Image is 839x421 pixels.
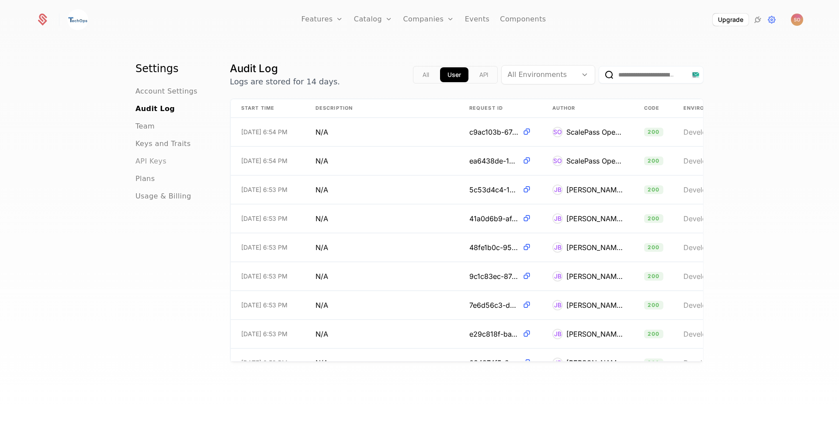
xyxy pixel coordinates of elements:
span: [DATE] 6:54 PM [241,128,288,136]
th: Author [542,99,634,118]
span: Development [683,185,727,194]
span: e29c818f-ba1e-40a6-9965-e203a28e15ca [469,329,519,339]
div: JB [552,184,563,195]
img: Tech Ops [67,9,88,30]
h1: Audit Log [230,62,340,76]
span: N/A [315,358,328,368]
span: [DATE] 6:53 PM [241,214,288,223]
button: all [415,67,437,82]
span: Development [683,243,727,252]
div: SO [552,127,563,137]
span: [DATE] 6:53 PM [241,185,288,194]
p: Logs are stored for 14 days. [230,76,340,88]
button: app [440,67,468,82]
span: N/A [315,213,328,224]
span: 200 [644,185,663,194]
span: [DATE] 6:53 PM [241,243,288,252]
a: API Keys [135,156,166,167]
span: Development [683,358,727,367]
span: ea6438de-1ed9-48e1-ba85-11284ec30be4 [469,156,519,166]
span: 200 [644,243,663,252]
span: 200 [644,128,663,136]
h1: Settings [135,62,209,76]
div: [PERSON_NAME] [566,300,623,310]
a: Audit Log [135,104,175,114]
span: 084374f5-9c6c-478f-8cb5-25a91e46b9ac [469,358,519,368]
span: N/A [315,271,328,282]
button: Open user button [791,14,803,26]
a: Account Settings [135,86,198,97]
span: Development [683,214,727,223]
th: Request ID [459,99,542,118]
span: Development [683,330,727,338]
span: 7e6d56c3-d506-46ff-b138-d06817f4716b [469,300,519,310]
div: [PERSON_NAME] [566,358,623,368]
span: 200 [644,301,663,310]
div: JB [552,213,563,224]
div: JB [552,300,563,310]
span: N/A [315,242,328,253]
div: [PERSON_NAME] [566,271,623,282]
span: Development [683,272,727,281]
span: 200 [644,330,663,338]
span: N/A [315,156,328,166]
div: [PERSON_NAME] [566,242,623,253]
span: 9c1c83ec-87dd-4819-b157-7f3c743e0960 [469,271,519,282]
div: [PERSON_NAME] [566,184,623,195]
div: JB [552,329,563,339]
nav: Main [135,62,209,202]
div: JB [552,271,563,282]
div: SO [552,156,563,166]
span: N/A [315,184,328,195]
span: 200 [644,272,663,281]
div: Text alignment [413,66,498,84]
a: Plans [135,174,155,184]
span: c9ac103b-674d-4db7-9a90-de62a583210f [469,127,519,137]
th: Code [634,99,673,118]
span: 41a0d6b9-af4e-4637-b172-f7548d116a75 [469,213,519,224]
span: 5c53d4c4-1556-44d2-897f-f202c682211e [469,184,519,195]
div: [PERSON_NAME] [566,213,623,224]
span: Development [683,128,727,136]
span: 48fe1b0c-9532-4d38-b7e6-14c01339339b [469,242,519,253]
span: 200 [644,157,663,165]
button: Upgrade [713,14,749,26]
div: ScalePass Operator [566,156,623,166]
span: N/A [315,329,328,339]
span: [DATE] 6:53 PM [241,272,288,281]
a: Team [135,121,155,132]
th: Start Time [231,99,305,118]
span: 200 [644,214,663,223]
span: [DATE] 6:53 PM [241,358,288,367]
th: Environment [673,99,760,118]
span: [DATE] 6:53 PM [241,330,288,338]
span: N/A [315,300,328,310]
span: 200 [644,358,663,367]
div: JB [552,358,563,368]
a: Settings [766,14,777,25]
span: [DATE] 6:54 PM [241,157,288,165]
span: Development [683,301,727,310]
div: ScalePass Operator [566,127,623,137]
button: api [472,67,496,82]
span: [DATE] 6:53 PM [241,301,288,310]
th: Description [305,99,459,118]
a: Usage & Billing [135,191,191,202]
span: N/A [315,127,328,137]
div: JB [552,242,563,253]
div: [PERSON_NAME] [566,329,623,339]
a: Integrations [752,14,763,25]
img: ScalePass Operator [791,14,803,26]
span: Development [683,157,727,165]
a: Keys and Traits [135,139,191,149]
